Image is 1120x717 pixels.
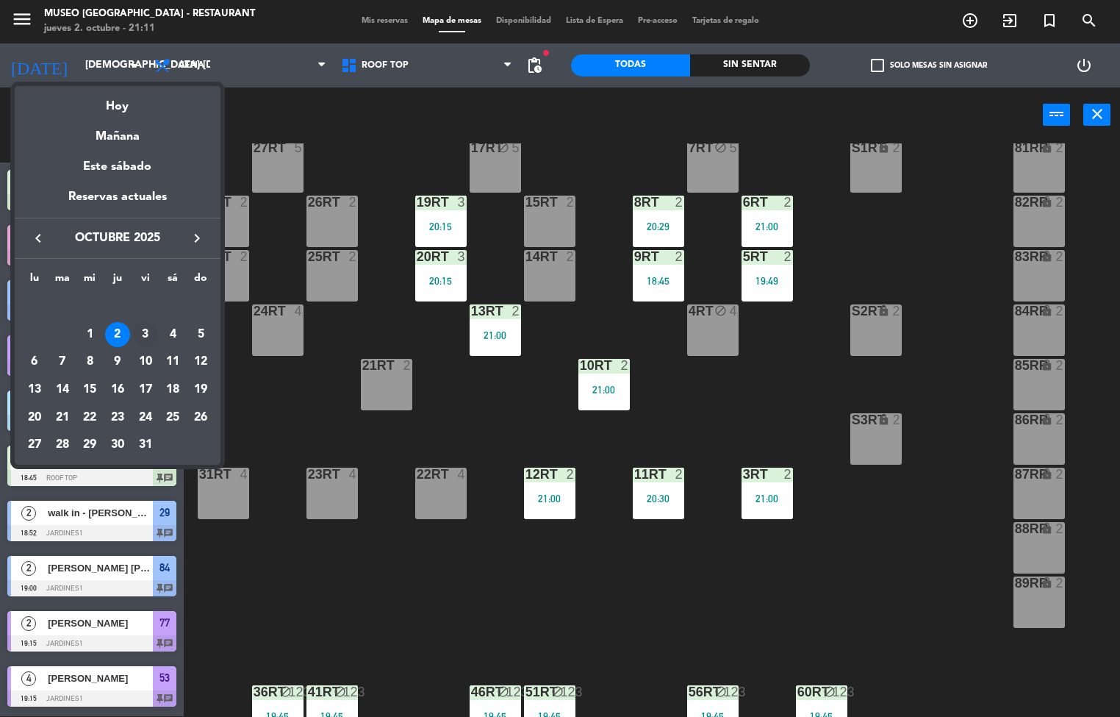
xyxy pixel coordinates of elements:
[188,349,213,374] div: 12
[22,405,47,430] div: 20
[105,432,130,457] div: 30
[76,321,104,349] td: 1 de octubre de 2025
[21,293,215,321] td: OCT.
[132,376,159,404] td: 17 de octubre de 2025
[76,270,104,293] th: miércoles
[77,322,102,347] div: 1
[25,229,51,248] button: keyboard_arrow_left
[21,432,49,460] td: 27 de octubre de 2025
[105,405,130,430] div: 23
[76,348,104,376] td: 8 de octubre de 2025
[22,349,47,374] div: 6
[21,348,49,376] td: 6 de octubre de 2025
[187,404,215,432] td: 26 de octubre de 2025
[132,432,159,460] td: 31 de octubre de 2025
[132,321,159,349] td: 3 de octubre de 2025
[21,270,49,293] th: lunes
[132,270,159,293] th: viernes
[105,349,130,374] div: 9
[184,229,210,248] button: keyboard_arrow_right
[22,432,47,457] div: 27
[51,229,184,248] span: octubre 2025
[159,376,187,404] td: 18 de octubre de 2025
[22,377,47,402] div: 13
[160,377,185,402] div: 18
[76,432,104,460] td: 29 de octubre de 2025
[159,348,187,376] td: 11 de octubre de 2025
[133,349,158,374] div: 10
[49,270,76,293] th: martes
[159,321,187,349] td: 4 de octubre de 2025
[50,349,75,374] div: 7
[15,116,220,146] div: Mañana
[187,376,215,404] td: 19 de octubre de 2025
[76,404,104,432] td: 22 de octubre de 2025
[77,405,102,430] div: 22
[15,188,220,218] div: Reservas actuales
[50,377,75,402] div: 14
[132,404,159,432] td: 24 de octubre de 2025
[49,404,76,432] td: 21 de octubre de 2025
[187,348,215,376] td: 12 de octubre de 2025
[50,432,75,457] div: 28
[49,376,76,404] td: 14 de octubre de 2025
[104,432,132,460] td: 30 de octubre de 2025
[133,322,158,347] div: 3
[15,146,220,188] div: Este sábado
[105,377,130,402] div: 16
[188,322,213,347] div: 5
[104,404,132,432] td: 23 de octubre de 2025
[104,270,132,293] th: jueves
[160,405,185,430] div: 25
[188,405,213,430] div: 26
[133,432,158,457] div: 31
[160,349,185,374] div: 11
[188,377,213,402] div: 19
[187,270,215,293] th: domingo
[21,404,49,432] td: 20 de octubre de 2025
[76,376,104,404] td: 15 de octubre de 2025
[133,377,158,402] div: 17
[21,376,49,404] td: 13 de octubre de 2025
[132,348,159,376] td: 10 de octubre de 2025
[105,322,130,347] div: 2
[104,321,132,349] td: 2 de octubre de 2025
[187,321,215,349] td: 5 de octubre de 2025
[104,376,132,404] td: 16 de octubre de 2025
[49,348,76,376] td: 7 de octubre de 2025
[104,348,132,376] td: 9 de octubre de 2025
[133,405,158,430] div: 24
[77,377,102,402] div: 15
[188,229,206,247] i: keyboard_arrow_right
[29,229,47,247] i: keyboard_arrow_left
[77,349,102,374] div: 8
[50,405,75,430] div: 21
[160,322,185,347] div: 4
[159,270,187,293] th: sábado
[49,432,76,460] td: 28 de octubre de 2025
[77,432,102,457] div: 29
[15,86,220,116] div: Hoy
[159,404,187,432] td: 25 de octubre de 2025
